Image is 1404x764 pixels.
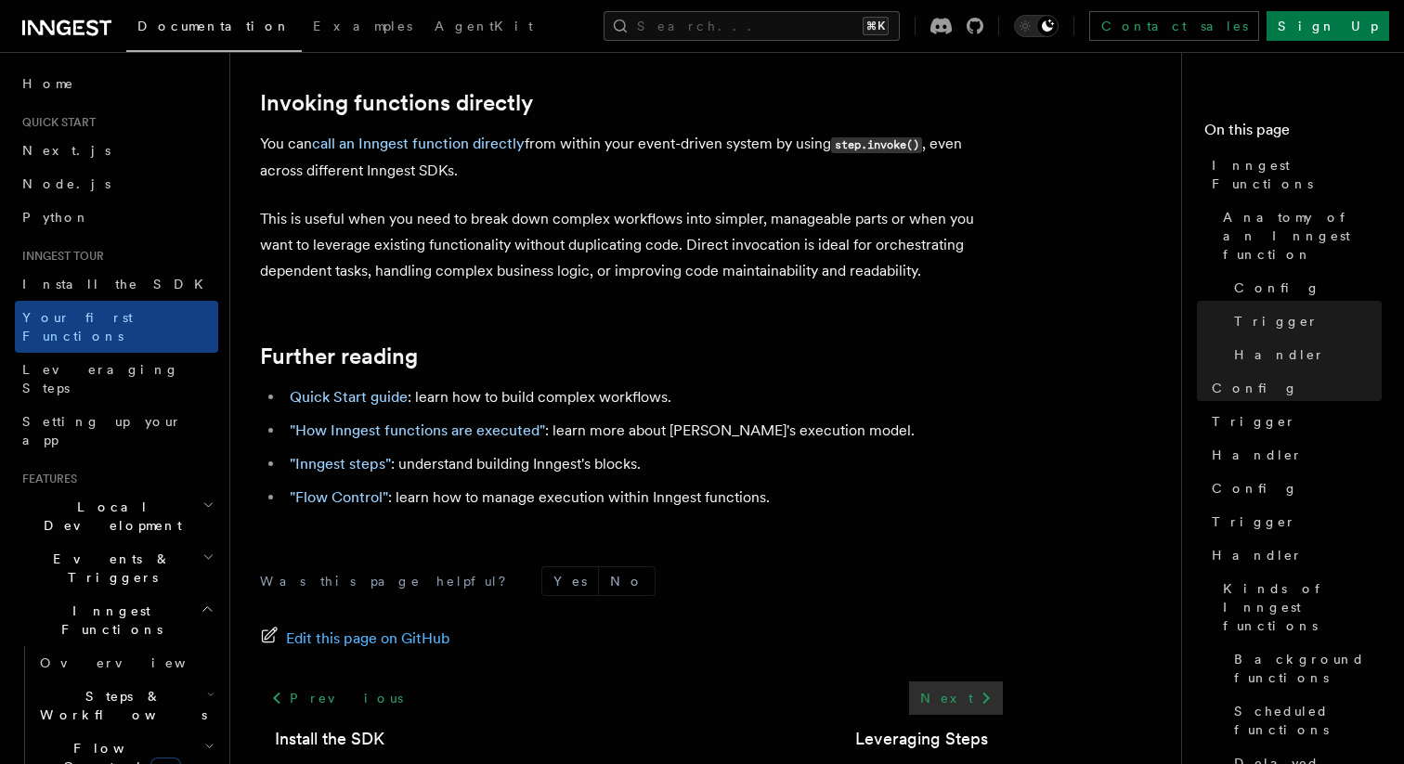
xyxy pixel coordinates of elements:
[15,490,218,542] button: Local Development
[1223,579,1382,635] span: Kinds of Inngest functions
[15,498,202,535] span: Local Development
[542,567,598,595] button: Yes
[260,206,1003,284] p: This is useful when you need to break down complex workflows into simpler, manageable parts or wh...
[1234,345,1325,364] span: Handler
[1204,371,1382,405] a: Config
[260,572,519,590] p: Was this page helpful?
[260,343,418,369] a: Further reading
[290,388,408,406] a: Quick Start guide
[290,421,545,439] a: "How Inngest functions are executed"
[22,310,133,343] span: Your first Functions
[1227,304,1382,338] a: Trigger
[22,176,110,191] span: Node.js
[260,626,450,652] a: Edit this page on GitHub
[1212,512,1296,531] span: Trigger
[22,414,182,447] span: Setting up your app
[286,626,450,652] span: Edit this page on GitHub
[275,726,384,752] a: Install the SDK
[1212,479,1298,498] span: Config
[126,6,302,52] a: Documentation
[1234,702,1382,739] span: Scheduled functions
[15,249,104,264] span: Inngest tour
[260,681,413,715] a: Previous
[284,451,1003,477] li: : understand building Inngest's blocks.
[290,488,388,506] a: "Flow Control"
[15,134,218,167] a: Next.js
[1212,412,1296,431] span: Trigger
[22,143,110,158] span: Next.js
[32,680,218,732] button: Steps & Workflows
[1204,149,1382,201] a: Inngest Functions
[284,384,1003,410] li: : learn how to build complex workflows.
[32,646,218,680] a: Overview
[290,455,391,473] a: "Inngest steps"
[40,655,231,670] span: Overview
[909,681,1003,715] a: Next
[599,567,655,595] button: No
[1227,338,1382,371] a: Handler
[15,602,201,639] span: Inngest Functions
[260,90,533,116] a: Invoking functions directly
[423,6,544,50] a: AgentKit
[1204,472,1382,505] a: Config
[15,201,218,234] a: Python
[1215,572,1382,642] a: Kinds of Inngest functions
[1223,208,1382,264] span: Anatomy of an Inngest function
[15,353,218,405] a: Leveraging Steps
[1267,11,1389,41] a: Sign Up
[137,19,291,33] span: Documentation
[15,267,218,301] a: Install the SDK
[15,550,202,587] span: Events & Triggers
[284,418,1003,444] li: : learn more about [PERSON_NAME]'s execution model.
[863,17,889,35] kbd: ⌘K
[1089,11,1259,41] a: Contact sales
[855,726,988,752] a: Leveraging Steps
[1227,642,1382,694] a: Background functions
[15,405,218,457] a: Setting up your app
[1227,271,1382,304] a: Config
[831,137,922,153] code: step.invoke()
[260,131,1003,184] p: You can from within your event-driven system by using , even across different Inngest SDKs.
[1227,694,1382,746] a: Scheduled functions
[1234,312,1319,330] span: Trigger
[1212,156,1382,193] span: Inngest Functions
[312,135,525,152] a: call an Inngest function directly
[1212,546,1303,564] span: Handler
[302,6,423,50] a: Examples
[15,594,218,646] button: Inngest Functions
[32,687,207,724] span: Steps & Workflows
[22,74,74,93] span: Home
[1204,405,1382,438] a: Trigger
[22,362,179,395] span: Leveraging Steps
[1212,379,1298,397] span: Config
[15,67,218,100] a: Home
[1204,438,1382,472] a: Handler
[15,167,218,201] a: Node.js
[22,277,214,291] span: Install the SDK
[284,485,1003,511] li: : learn how to manage execution within Inngest functions.
[1204,538,1382,572] a: Handler
[15,542,218,594] button: Events & Triggers
[1014,15,1059,37] button: Toggle dark mode
[1215,201,1382,271] a: Anatomy of an Inngest function
[15,301,218,353] a: Your first Functions
[1204,505,1382,538] a: Trigger
[1212,446,1303,464] span: Handler
[604,11,900,41] button: Search...⌘K
[1234,650,1382,687] span: Background functions
[1204,119,1382,149] h4: On this page
[15,115,96,130] span: Quick start
[15,472,77,486] span: Features
[22,210,90,225] span: Python
[435,19,533,33] span: AgentKit
[313,19,412,33] span: Examples
[1234,278,1320,297] span: Config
